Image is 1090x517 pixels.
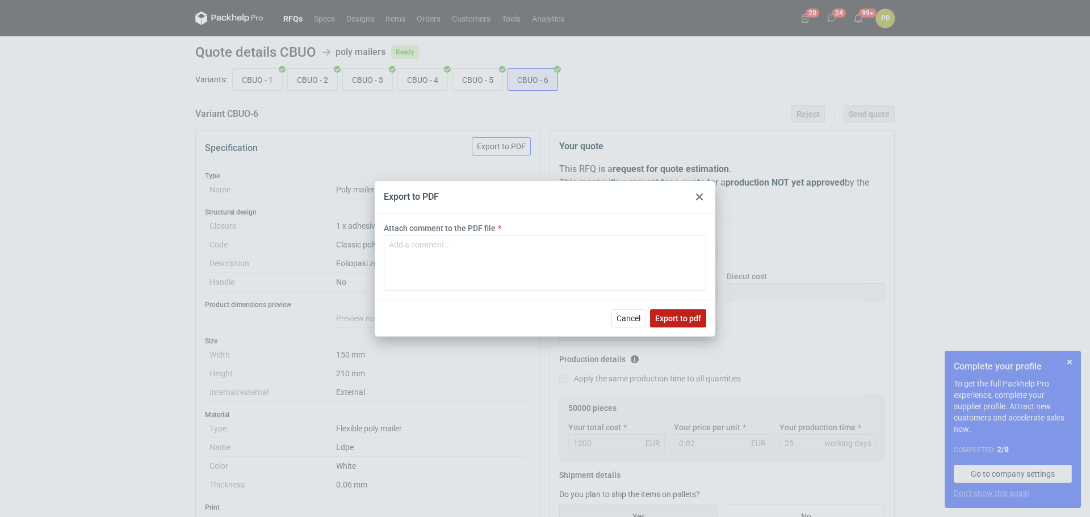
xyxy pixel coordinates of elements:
span: Export to pdf [655,314,701,322]
label: Attach comment to the PDF file [384,222,496,234]
button: Cancel [611,309,645,327]
span: Cancel [617,314,640,322]
div: Export to PDF [384,191,439,203]
button: Export to pdf [650,309,706,327]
